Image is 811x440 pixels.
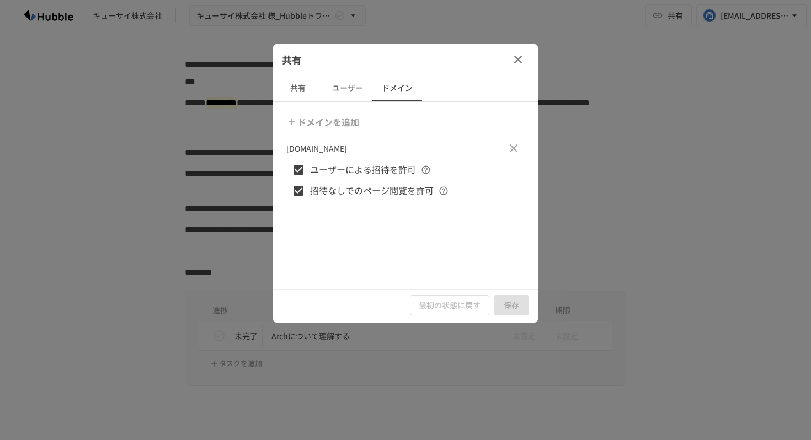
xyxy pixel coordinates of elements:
[310,163,416,177] span: ユーザーによる招待を許可
[284,111,364,133] button: ドメインを追加
[286,142,347,154] p: [DOMAIN_NAME]
[273,44,538,75] div: 共有
[323,75,372,101] button: ユーザー
[273,75,323,101] button: 共有
[310,184,434,198] span: 招待なしでのページ閲覧を許可
[372,75,422,101] button: ドメイン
